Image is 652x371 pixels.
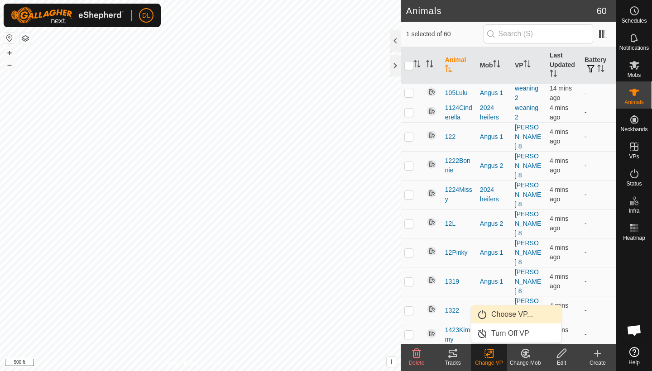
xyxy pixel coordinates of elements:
button: + [4,48,15,58]
span: Mobs [628,72,641,78]
td: - [581,180,616,209]
img: returning off [426,304,437,314]
span: 1 Oct 2025 at 7:26 pm [550,215,568,232]
span: 60 [597,4,607,18]
li: Turn Off VP [471,324,561,342]
a: weaning 2 [515,85,538,101]
a: [PERSON_NAME] 8 [515,239,541,266]
td: - [581,103,616,122]
th: Battery [581,47,616,84]
a: weaning 2 [515,104,538,121]
h2: Animals [406,5,597,16]
p-sorticon: Activate to sort [445,66,452,73]
span: Schedules [621,18,647,24]
button: Reset Map [4,33,15,43]
img: returning off [426,217,437,228]
a: [PERSON_NAME] 8 [515,152,541,179]
td: - [581,267,616,296]
a: [PERSON_NAME] 8 [515,124,541,150]
span: Choose VP... [491,309,533,320]
span: Delete [409,360,425,366]
span: 1 Oct 2025 at 7:15 pm [550,85,572,101]
img: returning off [426,275,437,285]
div: Angus 1 [480,88,508,98]
td: - [581,151,616,180]
th: Mob [476,47,511,84]
span: 105Lulu [445,88,468,98]
img: returning off [426,86,437,97]
span: 1 selected of 60 [406,29,484,39]
div: Angus 2 [480,219,508,228]
a: [PERSON_NAME] 8 [515,181,541,208]
td: - [581,325,616,344]
img: returning off [426,106,437,117]
img: returning off [426,328,437,339]
img: returning off [426,188,437,199]
div: Angus 1 [480,132,508,142]
span: 1423Kimmy [445,325,473,344]
span: Notifications [619,45,649,51]
a: Privacy Policy [164,359,198,367]
td: - [581,122,616,151]
input: Search (S) [484,24,593,43]
span: Heatmap [623,235,645,241]
a: Contact Us [209,359,236,367]
th: VP [511,47,546,84]
span: Neckbands [620,127,647,132]
p-sorticon: Activate to sort [597,66,604,73]
span: 122 [445,132,455,142]
div: Change Mob [507,359,543,367]
div: Angus 1 [480,277,508,286]
td: - [581,238,616,267]
div: Edit [543,359,580,367]
span: Infra [628,208,639,214]
button: i [387,357,397,367]
span: Status [626,181,642,186]
td: - [581,296,616,325]
th: Last Updated [546,47,581,84]
td: - [581,83,616,103]
div: Open chat [621,317,648,344]
img: Gallagher Logo [11,7,124,24]
a: [PERSON_NAME] 8 [515,268,541,295]
div: Angus 2 [480,161,508,171]
img: returning off [426,130,437,141]
th: Animal [441,47,476,84]
span: 1 Oct 2025 at 7:26 pm [550,128,568,145]
div: 2024 heifers [480,185,508,204]
span: 1 Oct 2025 at 7:25 pm [550,104,568,121]
span: 1 Oct 2025 at 7:26 pm [550,186,568,203]
span: DL [142,11,150,20]
button: – [4,59,15,70]
p-sorticon: Activate to sort [493,62,500,69]
li: Choose VP... [471,305,561,323]
span: 1224Missy [445,185,473,204]
span: VPs [629,154,639,159]
span: 1 Oct 2025 at 7:25 pm [550,244,568,261]
a: Help [616,343,652,369]
div: 2024 heifers [480,103,508,122]
td: - [581,209,616,238]
button: Map Layers [20,33,31,44]
p-sorticon: Activate to sort [523,62,531,69]
span: 12L [445,219,455,228]
span: 1 Oct 2025 at 7:25 pm [550,157,568,174]
div: Change VP [471,359,507,367]
p-sorticon: Activate to sort [413,62,421,69]
span: i [391,358,393,366]
span: Help [628,360,640,365]
span: 1319 [445,277,459,286]
div: Create [580,359,616,367]
span: 12Pinky [445,248,468,257]
p-sorticon: Activate to sort [550,71,557,78]
div: Tracks [435,359,471,367]
span: 1322 [445,306,459,315]
div: Angus 1 [480,248,508,257]
span: 1 Oct 2025 at 7:25 pm [550,273,568,290]
span: Animals [624,100,644,105]
span: 1 Oct 2025 at 7:25 pm [550,302,568,319]
span: Turn Off VP [491,328,529,339]
span: 1222Bonnie [445,156,473,175]
span: 1124Cinderella [445,103,473,122]
a: [PERSON_NAME] 8 [515,210,541,237]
